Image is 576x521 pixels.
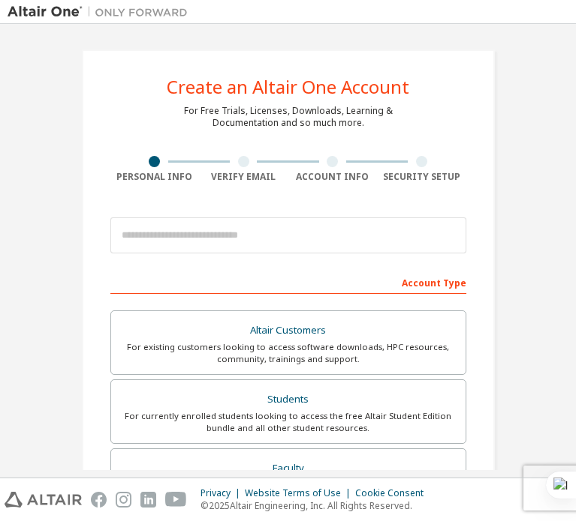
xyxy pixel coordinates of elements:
div: Account Type [110,270,466,294]
img: instagram.svg [116,492,131,508]
div: Verify Email [199,171,288,183]
div: Students [120,389,457,410]
div: For existing customers looking to access software downloads, HPC resources, community, trainings ... [120,341,457,365]
div: Create an Altair One Account [167,78,409,96]
img: facebook.svg [91,492,107,508]
div: Website Terms of Use [245,487,355,499]
div: For currently enrolled students looking to access the free Altair Student Edition bundle and all ... [120,410,457,434]
img: youtube.svg [165,492,187,508]
div: Faculty [120,458,457,479]
img: linkedin.svg [140,492,156,508]
div: Cookie Consent [355,487,433,499]
div: Personal Info [110,171,200,183]
img: Altair One [8,4,195,19]
p: © 2025 Altair Engineering, Inc. All Rights Reserved. [201,499,433,512]
img: altair_logo.svg [5,492,82,508]
div: Account Info [288,171,378,183]
div: Security Setup [377,171,466,183]
div: Privacy [201,487,245,499]
div: Altair Customers [120,320,457,341]
div: For Free Trials, Licenses, Downloads, Learning & Documentation and so much more. [184,105,393,129]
